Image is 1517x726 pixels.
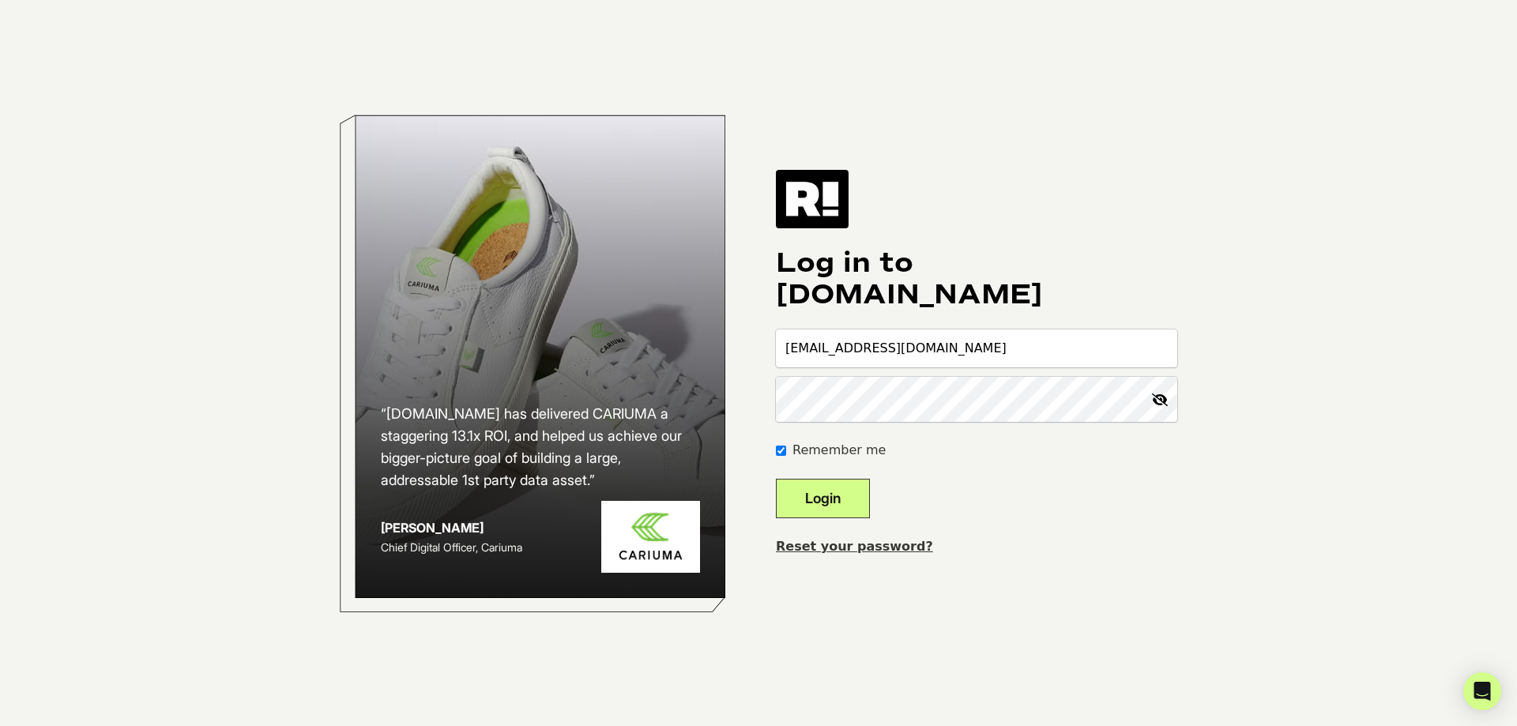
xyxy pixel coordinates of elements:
[792,441,886,460] label: Remember me
[601,501,700,573] img: Cariuma
[776,479,870,518] button: Login
[776,170,849,228] img: Retention.com
[381,403,700,491] h2: “[DOMAIN_NAME] has delivered CARIUMA a staggering 13.1x ROI, and helped us achieve our bigger-pic...
[776,329,1177,367] input: Email
[1463,672,1501,710] div: Open Intercom Messenger
[776,247,1177,310] h1: Log in to [DOMAIN_NAME]
[381,540,522,554] span: Chief Digital Officer, Cariuma
[776,539,933,554] a: Reset your password?
[381,520,484,536] strong: [PERSON_NAME]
